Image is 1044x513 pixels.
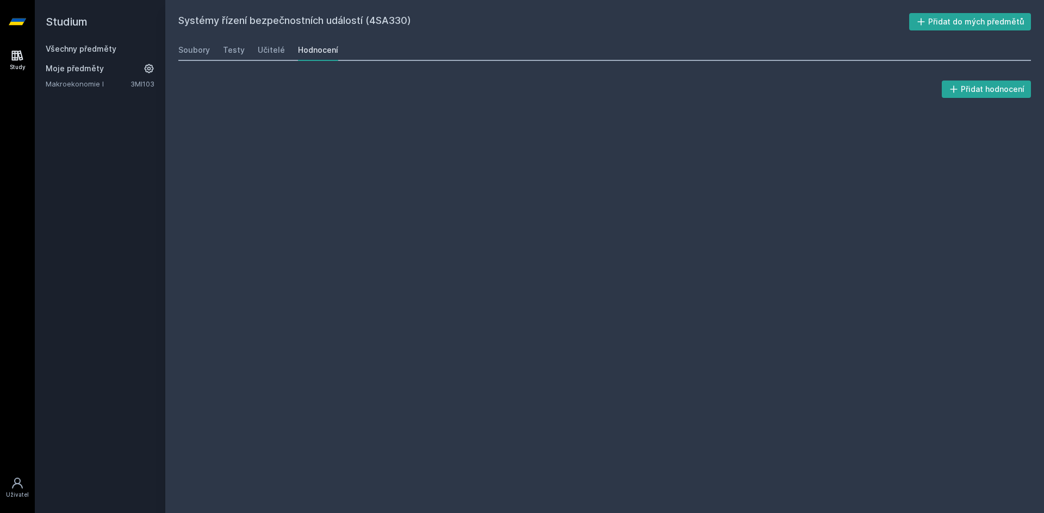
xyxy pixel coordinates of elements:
[130,79,154,88] a: 3MI103
[6,491,29,499] div: Uživatel
[2,471,33,504] a: Uživatel
[258,45,285,55] div: Učitelé
[46,44,116,53] a: Všechny předměty
[258,39,285,61] a: Učitelé
[223,39,245,61] a: Testy
[909,13,1031,30] button: Přidat do mých předmětů
[298,39,338,61] a: Hodnocení
[2,44,33,77] a: Study
[178,45,210,55] div: Soubory
[10,63,26,71] div: Study
[178,13,909,30] h2: Systémy řízení bezpečnostních událostí (4SA330)
[178,39,210,61] a: Soubory
[298,45,338,55] div: Hodnocení
[46,78,130,89] a: Makroekonomie I
[223,45,245,55] div: Testy
[46,63,104,74] span: Moje předměty
[942,81,1031,98] button: Přidat hodnocení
